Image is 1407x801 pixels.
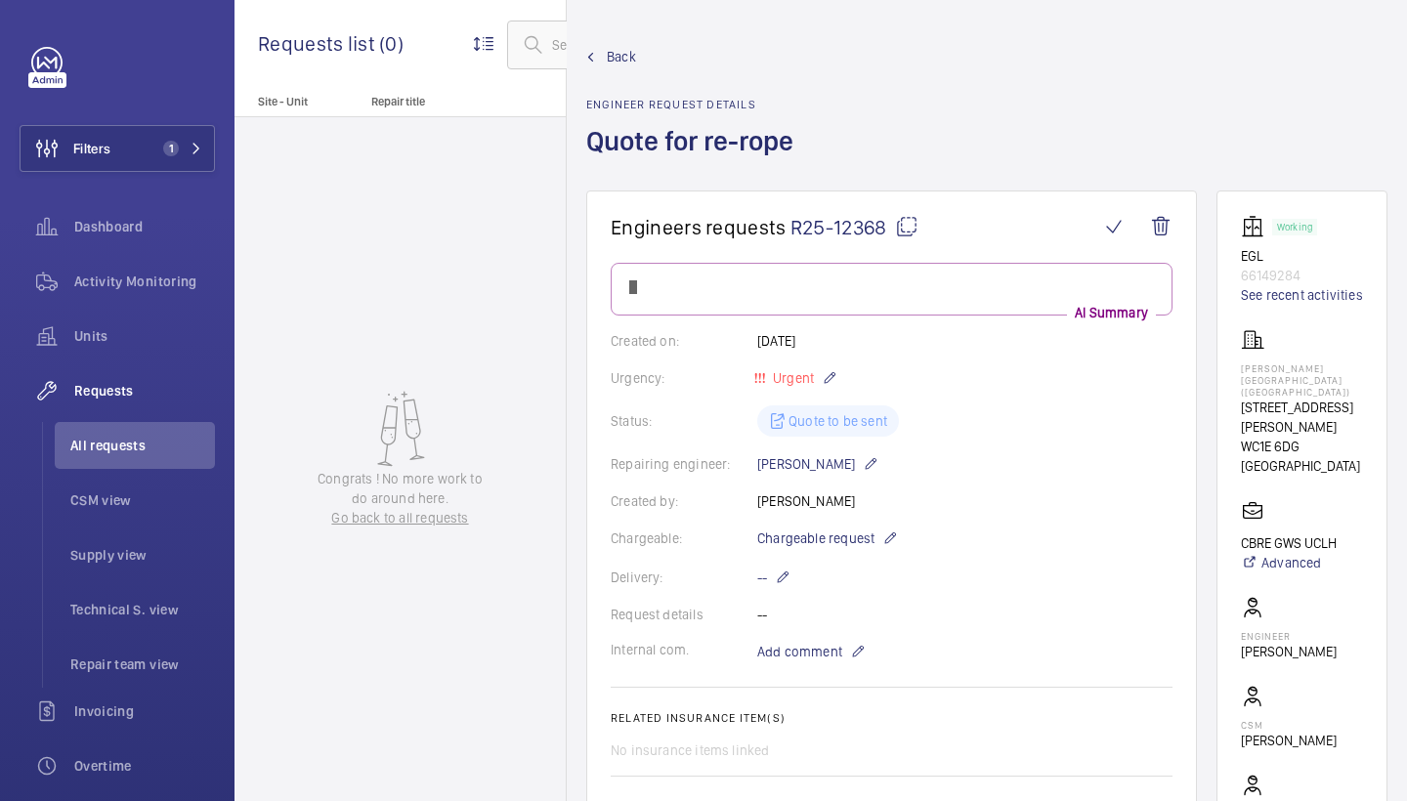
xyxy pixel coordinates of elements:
[586,98,805,111] h2: Engineer request details
[70,654,215,674] span: Repair team view
[309,469,492,508] p: Congrats ! No more work to do around here.
[1241,553,1337,572] a: Advanced
[163,141,179,156] span: 1
[586,123,805,190] h1: Quote for re-rope
[70,436,215,455] span: All requests
[757,528,874,548] span: Chargeable request
[74,756,215,776] span: Overtime
[507,21,822,69] input: Search by request or quote number
[234,95,363,108] p: Site - Unit
[1241,437,1363,476] p: WC1E 6DG [GEOGRAPHIC_DATA]
[1277,224,1312,231] p: Working
[1241,398,1363,437] p: [STREET_ADDRESS][PERSON_NAME]
[1241,215,1272,238] img: elevator.svg
[607,47,636,66] span: Back
[611,215,787,239] span: Engineers requests
[1067,303,1156,322] p: AI Summary
[757,566,790,589] p: --
[20,125,215,172] button: Filters1
[757,642,842,661] span: Add comment
[70,490,215,510] span: CSM view
[73,139,110,158] span: Filters
[74,272,215,291] span: Activity Monitoring
[70,545,215,565] span: Supply view
[1241,630,1337,642] p: Engineer
[74,326,215,346] span: Units
[74,701,215,721] span: Invoicing
[1241,719,1337,731] p: CSM
[309,508,492,527] a: Go back to all requests
[1241,731,1337,750] p: [PERSON_NAME]
[757,452,878,476] p: [PERSON_NAME]
[1241,533,1337,553] p: CBRE GWS UCLH
[769,370,814,386] span: Urgent
[790,215,918,239] span: R25-12368
[74,217,215,236] span: Dashboard
[1241,362,1363,398] p: [PERSON_NAME][GEOGRAPHIC_DATA] ([GEOGRAPHIC_DATA])
[1241,246,1363,266] p: EGL
[371,95,500,108] p: Repair title
[1241,266,1363,285] p: 66149284
[611,711,1172,725] h2: Related insurance item(s)
[258,31,379,56] span: Requests list
[1241,642,1337,661] p: [PERSON_NAME]
[1241,285,1363,305] a: See recent activities
[74,381,215,400] span: Requests
[70,600,215,619] span: Technical S. view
